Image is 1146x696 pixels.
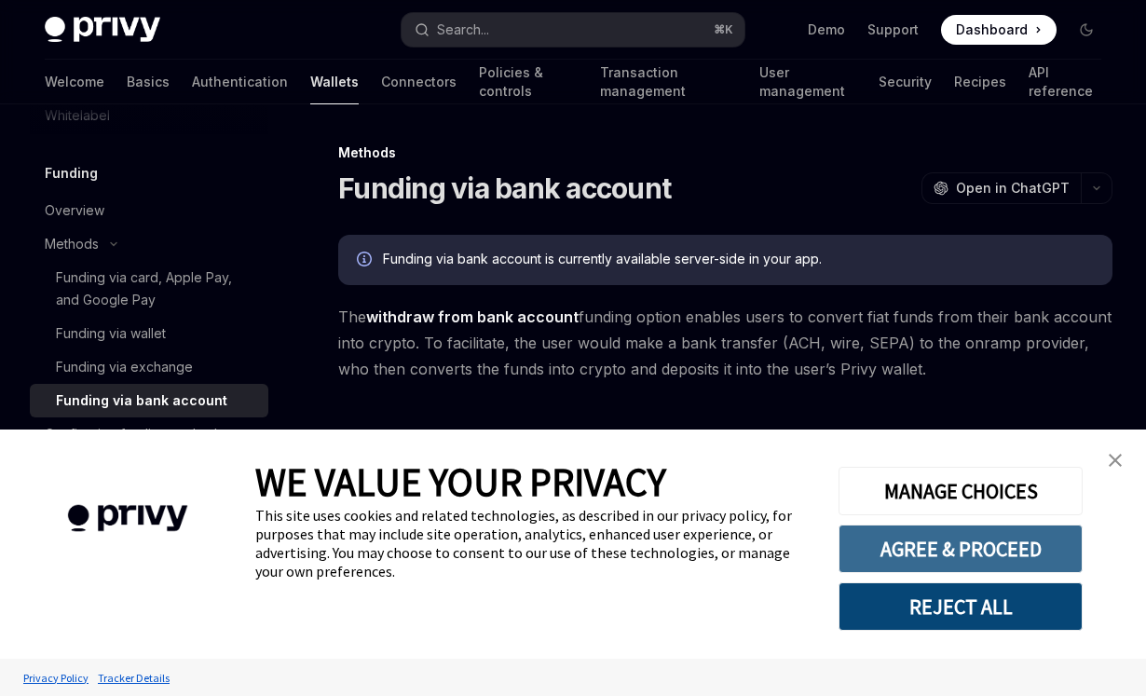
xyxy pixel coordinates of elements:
button: MANAGE CHOICES [839,467,1083,515]
a: Support [867,20,919,39]
span: WE VALUE YOUR PRIVACY [255,457,666,506]
button: Toggle Methods section [30,227,268,261]
a: Basics [127,60,170,104]
div: This site uses cookies and related technologies, as described in our privacy policy, for purposes... [255,506,811,580]
span: ⌘ K [714,22,733,37]
div: Configuring funding methods [45,423,224,445]
div: Methods [45,233,99,255]
a: Wallets [310,60,359,104]
button: Open search [402,13,744,47]
div: Funding via bank account is currently available server-side in your app. [383,250,1094,270]
a: Transaction management [600,60,737,104]
a: Authentication [192,60,288,104]
a: Funding via card, Apple Pay, and Google Pay [30,261,268,317]
button: Toggle dark mode [1071,15,1101,45]
svg: Info [357,252,375,270]
div: Funding via wallet [56,322,166,345]
div: Funding via bank account [56,389,227,412]
div: Funding via exchange [56,356,193,378]
span: Process overview [338,427,492,453]
a: Connectors [381,60,457,104]
a: Demo [808,20,845,39]
h1: Funding via bank account [338,171,671,205]
a: Funding via wallet [30,317,268,350]
div: Methods [338,143,1112,162]
strong: withdraw from bank account [366,307,579,326]
img: dark logo [45,17,160,43]
img: company logo [28,478,227,559]
img: close banner [1109,454,1122,467]
h5: Funding [45,162,98,184]
span: The funding option enables users to convert fiat funds from their bank account into crypto. To fa... [338,304,1112,382]
a: close banner [1097,442,1134,479]
a: Security [879,60,932,104]
span: Open in ChatGPT [956,179,1070,198]
button: REJECT ALL [839,582,1083,631]
a: Tracker Details [93,662,174,694]
a: Welcome [45,60,104,104]
a: Privacy Policy [19,662,93,694]
a: Recipes [954,60,1006,104]
a: Configuring funding methods [30,417,268,451]
a: Funding via bank account [30,384,268,417]
div: Funding via card, Apple Pay, and Google Pay [56,266,257,311]
a: User management [759,60,856,104]
a: Overview [30,194,268,227]
div: Search... [437,19,489,41]
a: Funding via exchange [30,350,268,384]
button: AGREE & PROCEED [839,525,1083,573]
span: Dashboard [956,20,1028,39]
div: Overview [45,199,104,222]
a: Dashboard [941,15,1057,45]
a: API reference [1029,60,1101,104]
a: Policies & controls [479,60,578,104]
button: Open in ChatGPT [921,172,1081,204]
